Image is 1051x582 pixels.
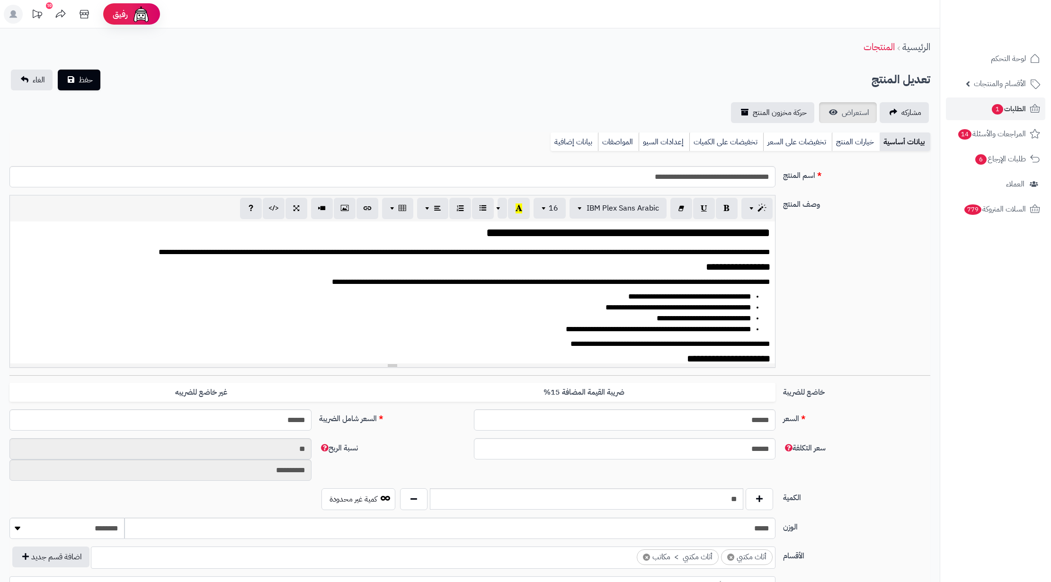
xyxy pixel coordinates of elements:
[779,166,934,181] label: اسم المنتج
[864,40,895,54] a: المنتجات
[779,409,934,424] label: السعر
[946,47,1045,70] a: لوحة التحكم
[549,203,558,214] span: 16
[946,198,1045,220] a: السلات المتروكة779
[763,132,832,151] a: تخفيضات على السعر
[392,383,775,402] label: ضريبة القيمة المضافة 15%
[779,383,934,398] label: خاضع للضريبة
[779,518,934,533] label: الوزن
[901,107,921,118] span: مشاركه
[46,2,53,9] div: 10
[637,549,719,565] li: أثاث مكتبي > مكاتب
[598,132,639,151] a: المواصفات
[974,77,1026,90] span: الأقسام والمنتجات
[946,173,1045,195] a: العملاء
[779,195,934,210] label: وصف المنتج
[113,9,128,20] span: رفيق
[872,70,930,89] h2: تعديل المنتج
[963,203,1026,216] span: السلات المتروكة
[689,132,763,151] a: تخفيضات على الكميات
[79,74,93,86] span: حفظ
[639,132,689,151] a: إعدادات السيو
[58,70,100,90] button: حفظ
[779,488,934,503] label: الكمية
[132,5,151,24] img: ai-face.png
[957,127,1026,141] span: المراجعات والأسئلة
[880,102,929,123] a: مشاركه
[975,154,987,165] span: 6
[832,132,880,151] a: خيارات المنتج
[991,102,1026,115] span: الطلبات
[25,5,49,26] a: تحديثات المنصة
[958,129,971,140] span: 14
[587,203,659,214] span: IBM Plex Sans Arabic
[880,132,930,151] a: بيانات أساسية
[974,152,1026,166] span: طلبات الإرجاع
[727,554,734,561] span: ×
[946,97,1045,120] a: الطلبات1
[987,25,1042,45] img: logo-2.png
[731,102,814,123] a: حركة مخزون المنتج
[1006,177,1024,191] span: العملاء
[721,549,773,565] li: أثاث مكتبي
[819,102,877,123] a: استعراض
[643,554,650,561] span: ×
[570,198,667,219] button: IBM Plex Sans Arabic
[33,74,45,86] span: الغاء
[551,132,598,151] a: بيانات إضافية
[992,104,1003,115] span: 1
[534,198,566,219] button: 16
[315,409,470,424] label: السعر شامل الضريبة
[946,123,1045,145] a: المراجعات والأسئلة14
[12,547,89,567] button: اضافة قسم جديد
[991,52,1026,65] span: لوحة التحكم
[842,107,869,118] span: استعراض
[11,70,53,90] a: الغاء
[964,204,981,215] span: 779
[902,40,930,54] a: الرئيسية
[753,107,807,118] span: حركة مخزون المنتج
[9,383,392,402] label: غير خاضع للضريبه
[319,442,358,454] span: نسبة الربح
[783,442,826,454] span: سعر التكلفة
[946,148,1045,170] a: طلبات الإرجاع6
[779,547,934,562] label: الأقسام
